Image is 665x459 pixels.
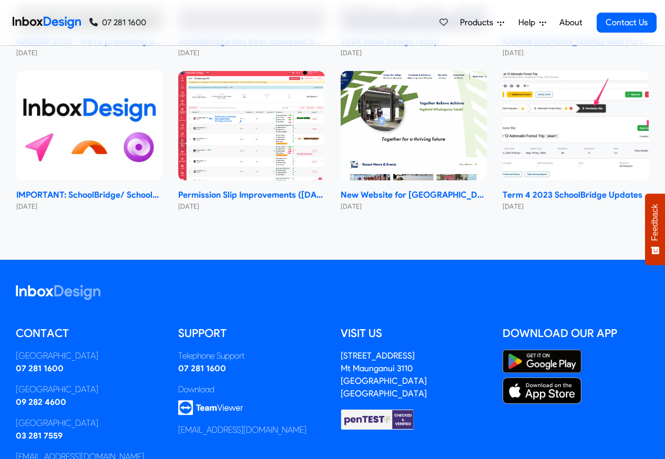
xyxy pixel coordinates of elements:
a: Checked & Verified by penTEST [341,414,414,424]
a: 07 281 1600 [16,363,64,373]
small: [DATE] [178,201,324,211]
small: [DATE] [503,48,649,58]
img: Term 4 2023 SchoolBridge Updates [503,71,649,181]
a: Help [514,12,550,33]
div: Download [178,383,325,396]
img: IMPORTANT: SchoolBridge/ SchoolPoint Data- Sharing Information- NEW 2024 [16,71,162,181]
small: [DATE] [16,201,162,211]
a: 07 281 1600 [89,16,146,29]
h5: Visit us [341,325,487,341]
strong: IMPORTANT: SchoolBridge/ SchoolPoint Data- Sharing Information- NEW 2024 [16,189,162,201]
strong: Permission Slip Improvements ([DATE]) [178,189,324,201]
div: [GEOGRAPHIC_DATA] [16,417,162,430]
span: Help [518,16,539,29]
img: logo_inboxdesign_white.svg [16,285,100,300]
div: [GEOGRAPHIC_DATA] [16,350,162,362]
small: [DATE] [503,201,649,211]
div: Telephone Support [178,350,325,362]
span: Feedback [650,204,660,241]
a: IMPORTANT: SchoolBridge/ SchoolPoint Data- Sharing Information- NEW 2024 IMPORTANT: SchoolBridge/... [16,71,162,212]
img: Checked & Verified by penTEST [341,409,414,431]
button: Feedback - Show survey [645,193,665,265]
span: Products [460,16,497,29]
a: 09 282 4600 [16,397,66,407]
a: [STREET_ADDRESS]Mt Maunganui 3110[GEOGRAPHIC_DATA][GEOGRAPHIC_DATA] [341,351,427,399]
strong: Term 4 2023 SchoolBridge Updates [503,189,649,201]
small: [DATE] [178,48,324,58]
div: [GEOGRAPHIC_DATA] [16,383,162,396]
img: logo_teamviewer.svg [178,400,243,415]
a: 07 281 1600 [178,363,226,373]
a: [EMAIL_ADDRESS][DOMAIN_NAME] [178,425,306,435]
a: 03 281 7559 [16,431,63,441]
a: New Website for Whangaparāoa College New Website for [GEOGRAPHIC_DATA] [DATE] [341,71,487,212]
h5: Support [178,325,325,341]
strong: New Website for [GEOGRAPHIC_DATA] [341,189,487,201]
a: Term 4 2023 SchoolBridge Updates Term 4 2023 SchoolBridge Updates [DATE] [503,71,649,212]
img: Apple App Store [503,378,581,404]
img: Permission Slip Improvements (June 2024) [178,71,324,181]
small: [DATE] [16,48,162,58]
address: [STREET_ADDRESS] Mt Maunganui 3110 [GEOGRAPHIC_DATA] [GEOGRAPHIC_DATA] [341,351,427,399]
img: New Website for Whangaparāoa College [341,71,487,181]
a: Products [456,12,508,33]
small: [DATE] [341,201,487,211]
img: Google Play Store [503,350,581,373]
h5: Contact [16,325,162,341]
h5: Download our App [503,325,649,341]
a: Permission Slip Improvements (June 2024) Permission Slip Improvements ([DATE]) [DATE] [178,71,324,212]
small: [DATE] [341,48,487,58]
a: Contact Us [597,13,657,33]
a: About [556,12,585,33]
